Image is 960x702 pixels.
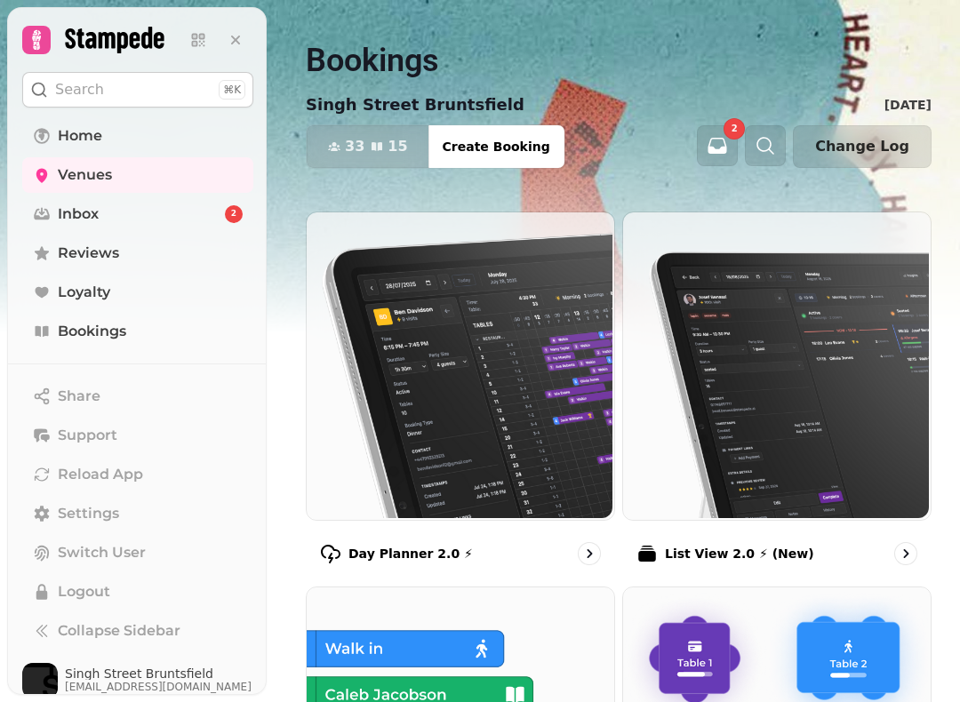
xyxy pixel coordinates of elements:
img: List View 2.0 ⚡ (New) [621,211,929,518]
span: Venues [58,164,112,186]
span: 33 [345,140,364,154]
span: Inbox [58,203,99,225]
p: Singh Street Bruntsfield [306,92,524,117]
img: Day Planner 2.0 ⚡ [305,211,612,518]
button: Search⌘K [22,72,253,108]
span: Bookings [58,321,126,342]
a: Home [22,118,253,154]
a: List View 2.0 ⚡ (New)List View 2.0 ⚡ (New) [622,211,932,579]
button: Create Booking [428,125,564,168]
a: Loyalty [22,275,253,310]
button: Share [22,379,253,414]
p: [DATE] [884,96,932,114]
span: Reload App [58,464,143,485]
svg: go to [897,545,915,562]
span: Change Log [815,140,909,154]
span: Switch User [58,542,146,563]
img: User avatar [22,663,58,698]
span: Create Booking [443,140,550,153]
span: Home [58,125,102,147]
span: Loyalty [58,282,110,303]
span: 15 [388,140,407,154]
button: Support [22,418,253,453]
span: 2 [732,124,738,133]
button: Logout [22,574,253,610]
button: 3315 [307,125,429,168]
p: List View 2.0 ⚡ (New) [665,545,814,562]
a: Reviews [22,235,253,271]
a: Day Planner 2.0 ⚡Day Planner 2.0 ⚡ [306,211,615,579]
span: [EMAIL_ADDRESS][DOMAIN_NAME] [65,680,252,694]
span: Singh Street Bruntsfield [65,667,252,680]
span: Logout [58,581,110,602]
p: Day Planner 2.0 ⚡ [348,545,473,562]
button: Change Log [793,125,932,168]
a: Venues [22,157,253,193]
span: Support [58,425,117,446]
button: Switch User [22,535,253,570]
button: Reload App [22,457,253,492]
button: User avatarSingh Street Bruntsfield[EMAIL_ADDRESS][DOMAIN_NAME] [22,663,253,698]
p: Search [55,79,104,100]
a: Inbox2 [22,196,253,232]
svg: go to [580,545,598,562]
span: Settings [58,503,119,524]
span: Reviews [58,243,119,264]
a: Bookings [22,314,253,349]
div: ⌘K [219,80,245,100]
span: Share [58,386,100,407]
button: Collapse Sidebar [22,613,253,649]
span: Collapse Sidebar [58,620,180,642]
span: 2 [231,208,236,220]
a: Settings [22,496,253,531]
